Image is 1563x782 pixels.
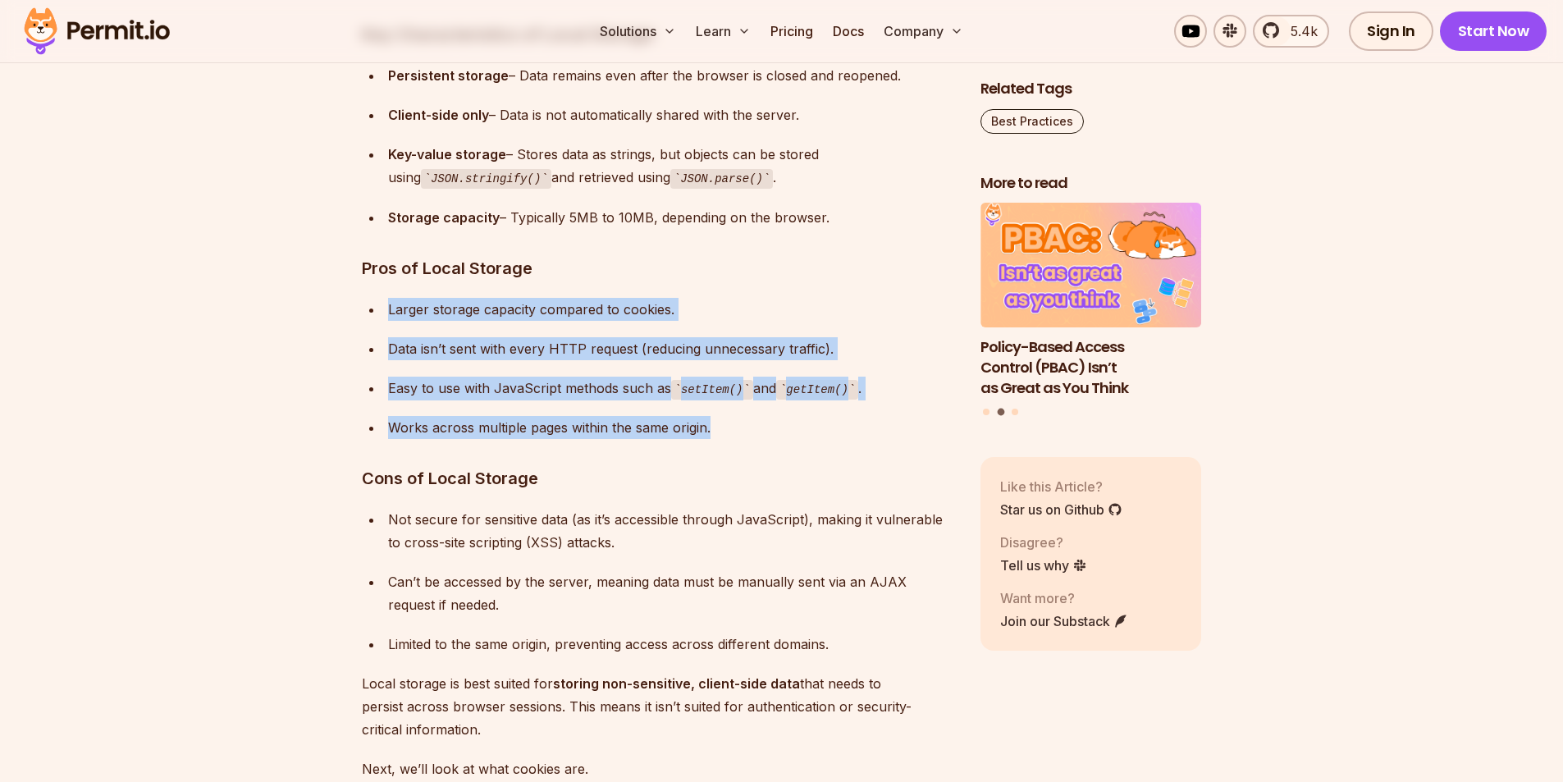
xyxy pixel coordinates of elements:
[16,3,177,59] img: Permit logo
[1000,611,1128,631] a: Join our Substack
[1281,21,1318,41] span: 5.4k
[388,570,954,616] div: Can’t be accessed by the server, meaning data must be manually sent via an AJAX request if needed.
[388,206,954,229] div: – Typically 5MB to 10MB, depending on the browser.
[388,377,954,400] div: Easy to use with JavaScript methods such as and .
[362,465,954,492] h3: Cons of Local Storage
[388,103,954,126] div: – Data is not automatically shared with the server.
[388,508,954,554] div: Not secure for sensitive data (as it’s accessible through JavaScript), making it vulnerable to cr...
[388,416,954,439] div: Works across multiple pages within the same origin.
[388,298,954,321] div: Larger storage capacity compared to cookies.
[980,204,1202,418] div: Posts
[388,67,509,84] strong: Persistent storage
[553,675,800,692] strong: storing non-sensitive, client-side data
[980,204,1202,328] img: Policy-Based Access Control (PBAC) Isn’t as Great as You Think
[421,169,551,189] code: JSON.stringify()
[1000,477,1122,496] p: Like this Article?
[980,109,1084,134] a: Best Practices
[671,380,753,400] code: setItem()
[670,169,774,189] code: JSON.parse()
[388,107,489,123] strong: Client-side only
[764,15,820,48] a: Pricing
[1000,556,1087,575] a: Tell us why
[826,15,871,48] a: Docs
[776,380,858,400] code: getItem()
[388,209,500,226] strong: Storage capacity
[1012,409,1018,415] button: Go to slide 3
[1000,500,1122,519] a: Star us on Github
[388,64,954,87] div: – Data remains even after the browser is closed and reopened.
[689,15,757,48] button: Learn
[362,757,954,780] p: Next, we’ll look at what cookies are.
[1000,588,1128,608] p: Want more?
[980,204,1202,399] li: 2 of 3
[997,409,1004,416] button: Go to slide 2
[388,146,506,162] strong: Key-value storage
[980,337,1202,398] h3: Policy-Based Access Control (PBAC) Isn’t as Great as You Think
[1440,11,1547,51] a: Start Now
[1253,15,1329,48] a: 5.4k
[388,337,954,360] div: Data isn’t sent with every HTTP request (reducing unnecessary traffic).
[362,672,954,741] p: Local storage is best suited for that needs to persist across browser sessions. This means it isn...
[593,15,683,48] button: Solutions
[1000,533,1087,552] p: Disagree?
[1349,11,1433,51] a: Sign In
[877,15,970,48] button: Company
[980,173,1202,194] h2: More to read
[362,255,954,281] h3: Pros of Local Storage
[983,409,989,415] button: Go to slide 1
[388,633,954,656] div: Limited to the same origin, preventing access across different domains.
[388,143,954,190] div: – Stores data as strings, but objects can be stored using and retrieved using .
[980,79,1202,99] h2: Related Tags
